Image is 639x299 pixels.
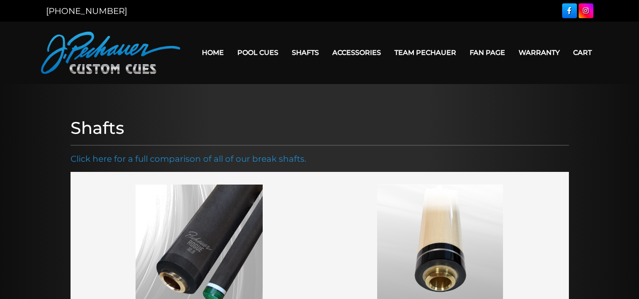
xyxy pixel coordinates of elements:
a: Team Pechauer [388,42,463,63]
a: [PHONE_NUMBER] [46,6,127,16]
img: Pechauer Custom Cues [41,32,180,74]
a: Accessories [326,42,388,63]
a: Shafts [285,42,326,63]
a: Home [195,42,231,63]
a: Pool Cues [231,42,285,63]
a: Warranty [512,42,566,63]
h1: Shafts [71,118,569,138]
a: Click here for a full comparison of all of our break shafts. [71,154,306,164]
a: Cart [566,42,598,63]
a: Fan Page [463,42,512,63]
